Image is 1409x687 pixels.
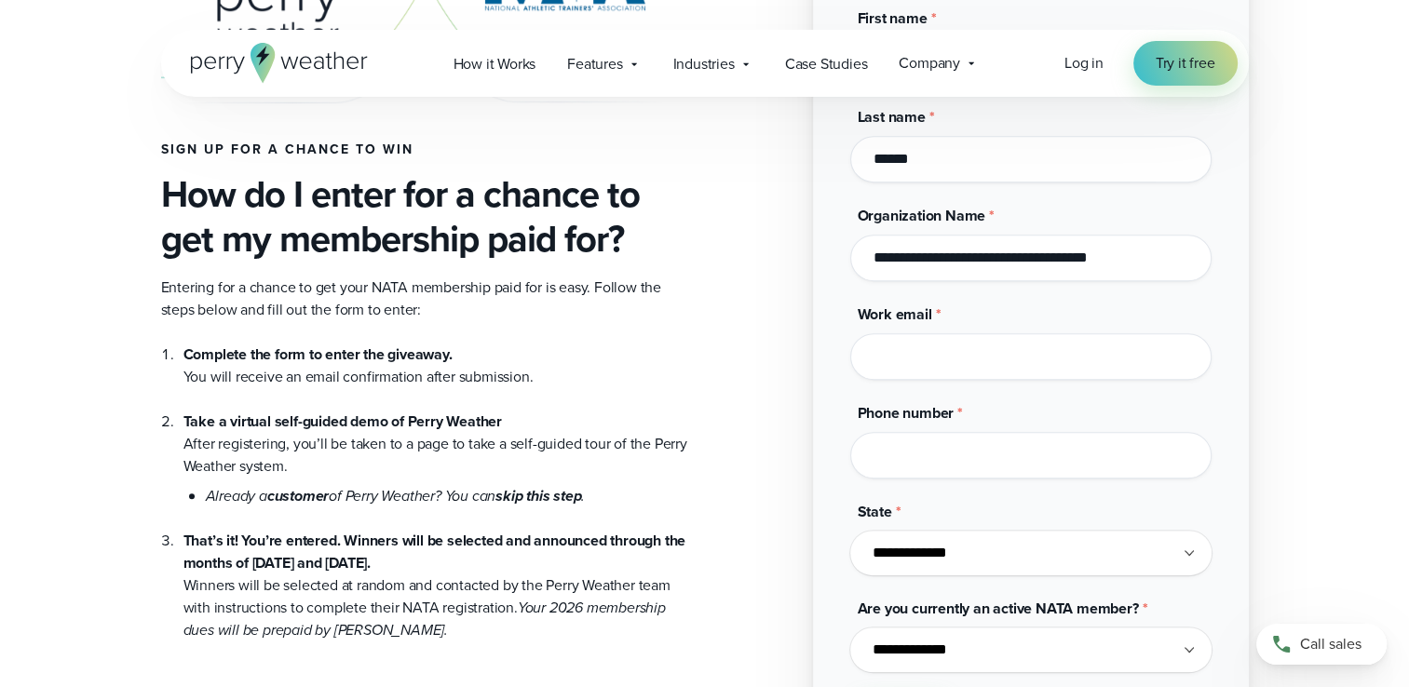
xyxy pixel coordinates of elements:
span: Features [567,53,622,75]
h4: Sign up for a chance to win [161,142,690,157]
span: Call sales [1300,633,1362,655]
em: Already a of Perry Weather? You can . [206,485,586,506]
strong: Complete the form to enter the giveaway. [183,343,453,365]
a: Log in [1064,52,1104,74]
a: Try it free [1133,41,1238,86]
span: Organization Name [858,205,986,226]
span: Are you currently an active NATA member? [858,598,1139,619]
span: Company [899,52,960,74]
span: How it Works [454,53,536,75]
span: Case Studies [785,53,868,75]
span: First name [858,7,928,29]
span: Last name [858,106,926,128]
strong: customer [267,485,329,506]
li: After registering, you’ll be taken to a page to take a self-guided tour of the Perry Weather system. [183,388,690,507]
span: State [858,501,892,522]
strong: Take a virtual self-guided demo of Perry Weather [183,411,502,432]
p: Entering for a chance to get your NATA membership paid for is easy. Follow the steps below and fi... [161,276,690,321]
span: Try it free [1156,52,1215,74]
span: Phone number [858,402,955,424]
span: Industries [673,53,735,75]
li: You will receive an email confirmation after submission. [183,343,690,388]
em: Your 2026 membership dues will be prepaid by [PERSON_NAME]. [183,597,666,640]
strong: skip this step [495,485,581,506]
strong: That’s it! You’re entered. Winners will be selected and announced through the months of [DATE] an... [183,530,686,573]
a: Case Studies [769,45,884,83]
a: Call sales [1256,624,1387,665]
a: How it Works [438,45,552,83]
h3: How do I enter for a chance to get my membership paid for? [161,172,690,262]
li: Winners will be selected at random and contacted by the Perry Weather team with instructions to c... [183,507,690,641]
span: Work email [858,303,932,325]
